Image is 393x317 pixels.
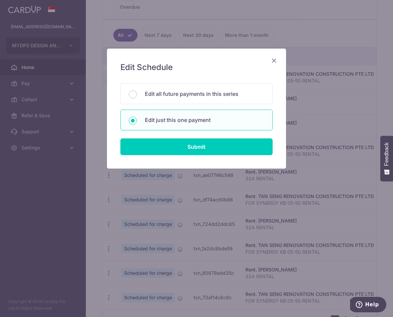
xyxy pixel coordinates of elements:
h5: Edit Schedule [120,62,273,73]
span: Feedback [384,142,390,166]
button: Close [270,57,278,65]
p: Edit all future payments in this series [145,90,264,98]
input: Submit [120,138,273,155]
iframe: Opens a widget where you can find more information [350,297,386,314]
button: Feedback - Show survey [380,136,393,181]
p: Edit just this one payment [145,116,264,124]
